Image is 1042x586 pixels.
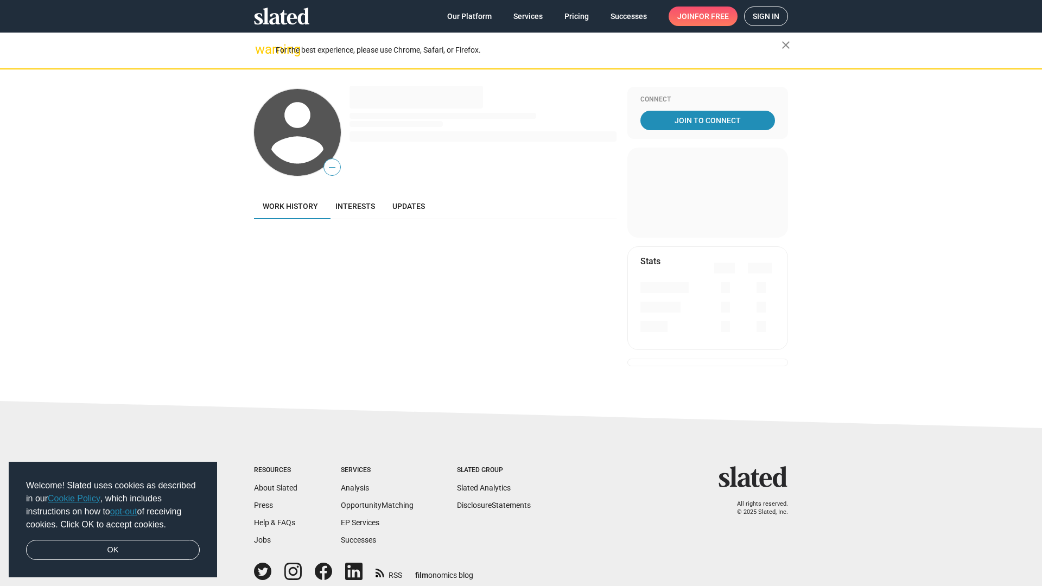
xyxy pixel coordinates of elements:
[341,483,369,492] a: Analysis
[513,7,543,26] span: Services
[564,7,589,26] span: Pricing
[48,494,100,503] a: Cookie Policy
[392,202,425,211] span: Updates
[640,256,660,267] mat-card-title: Stats
[341,518,379,527] a: EP Services
[341,466,414,475] div: Services
[611,7,647,26] span: Successes
[753,7,779,26] span: Sign in
[254,483,297,492] a: About Slated
[643,111,773,130] span: Join To Connect
[327,193,384,219] a: Interests
[341,501,414,509] a: OpportunityMatching
[457,483,511,492] a: Slated Analytics
[254,501,273,509] a: Press
[415,562,473,581] a: filmonomics blog
[9,462,217,578] div: cookieconsent
[505,7,551,26] a: Services
[457,466,531,475] div: Slated Group
[439,7,500,26] a: Our Platform
[457,501,531,509] a: DisclosureStatements
[110,507,137,516] a: opt-out
[640,111,775,130] a: Join To Connect
[254,518,295,527] a: Help & FAQs
[384,193,434,219] a: Updates
[255,43,268,56] mat-icon: warning
[254,466,297,475] div: Resources
[779,39,792,52] mat-icon: close
[726,500,788,516] p: All rights reserved. © 2025 Slated, Inc.
[335,202,375,211] span: Interests
[324,161,340,175] span: —
[556,7,598,26] a: Pricing
[447,7,492,26] span: Our Platform
[415,571,428,579] span: film
[263,202,318,211] span: Work history
[677,7,729,26] span: Join
[26,479,200,531] span: Welcome! Slated uses cookies as described in our , which includes instructions on how to of recei...
[254,536,271,544] a: Jobs
[276,43,781,58] div: For the best experience, please use Chrome, Safari, or Firefox.
[640,95,775,104] div: Connect
[254,193,327,219] a: Work history
[744,7,788,26] a: Sign in
[376,564,402,581] a: RSS
[26,540,200,560] a: dismiss cookie message
[341,536,376,544] a: Successes
[669,7,738,26] a: Joinfor free
[695,7,729,26] span: for free
[602,7,656,26] a: Successes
